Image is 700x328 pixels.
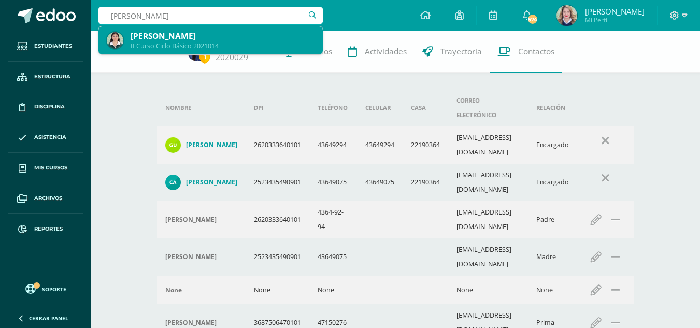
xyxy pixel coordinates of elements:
td: 22190364 [403,164,448,201]
td: 22190364 [403,126,448,164]
td: 2620333640101 [246,201,309,238]
td: 43649075 [309,164,357,201]
a: Mis cursos [8,153,83,183]
td: Encargado [528,164,577,201]
h4: [PERSON_NAME] [165,319,217,327]
td: 4364-92-94 [309,201,357,238]
a: [PERSON_NAME] [165,137,237,153]
span: Estudiantes [34,42,72,50]
div: Denísse Sosa [165,319,237,327]
span: [PERSON_NAME] [585,6,645,17]
a: Archivos [8,183,83,214]
img: c3ba4bc82f539d18ce1ea45118c47ae0.png [556,5,577,26]
a: Soporte [12,281,79,295]
span: Archivos [34,194,62,203]
a: Asistencia [8,122,83,153]
th: DPI [246,89,309,126]
div: None [165,286,237,294]
span: 1 [199,50,210,63]
td: None [246,276,309,304]
th: Nombre [157,89,246,126]
th: Celular [357,89,403,126]
h4: [PERSON_NAME] [165,253,217,261]
div: Gustavo Mazariegos [165,216,237,224]
h4: [PERSON_NAME] [186,178,237,187]
td: 2523435490901 [246,164,309,201]
a: Reportes [8,214,83,245]
td: 43649075 [309,238,357,276]
td: Encargado [528,126,577,164]
a: Estudiantes [8,31,83,62]
h4: [PERSON_NAME] [186,141,237,149]
th: Teléfono [309,89,357,126]
td: None [448,276,528,304]
span: Asistencia [34,133,66,141]
input: Busca un usuario... [98,7,323,24]
td: [EMAIL_ADDRESS][DOMAIN_NAME] [448,201,528,238]
td: [EMAIL_ADDRESS][DOMAIN_NAME] [448,126,528,164]
td: None [309,276,357,304]
a: Contactos [490,31,562,73]
div: [PERSON_NAME] [131,31,315,41]
td: Madre [528,238,577,276]
span: Reportes [34,225,63,233]
th: Correo electrónico [448,89,528,126]
th: Casa [403,89,448,126]
a: Actividades [340,31,415,73]
img: 21ecb1b6eb62dfcd83b073e897be9f81.png [107,32,123,49]
a: Trayectoria [415,31,490,73]
img: f4a85d56a30e51840c6cfbef439e1534.png [165,175,181,190]
span: Mi Perfil [585,16,645,24]
td: 43649294 [357,126,403,164]
span: Soporte [42,286,66,293]
span: Cerrar panel [29,315,68,322]
span: Trayectoria [440,46,482,57]
td: 43649075 [357,164,403,201]
td: 43649294 [309,126,357,164]
td: 2523435490901 [246,238,309,276]
td: Padre [528,201,577,238]
td: [EMAIL_ADDRESS][DOMAIN_NAME] [448,164,528,201]
div: Carina Estrada [165,253,237,261]
a: 2020029 [216,52,248,63]
div: II Curso Ciclo Básico 2021014 [131,41,315,50]
span: 574 [527,13,538,25]
span: Actividades [365,46,407,57]
td: 2620333640101 [246,126,309,164]
a: [PERSON_NAME] [165,175,237,190]
th: Relación [528,89,577,126]
a: Estructura [8,62,83,92]
a: Disciplina [8,92,83,123]
td: None [528,276,577,304]
h4: None [165,286,182,294]
span: Contactos [518,46,554,57]
img: f35a8c32dabd29827b6cb3db8ae31e72.png [165,137,181,153]
span: Disciplina [34,103,65,111]
span: Estructura [34,73,70,81]
h4: [PERSON_NAME] [165,216,217,224]
td: [EMAIL_ADDRESS][DOMAIN_NAME] [448,238,528,276]
span: Mis cursos [34,164,67,172]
